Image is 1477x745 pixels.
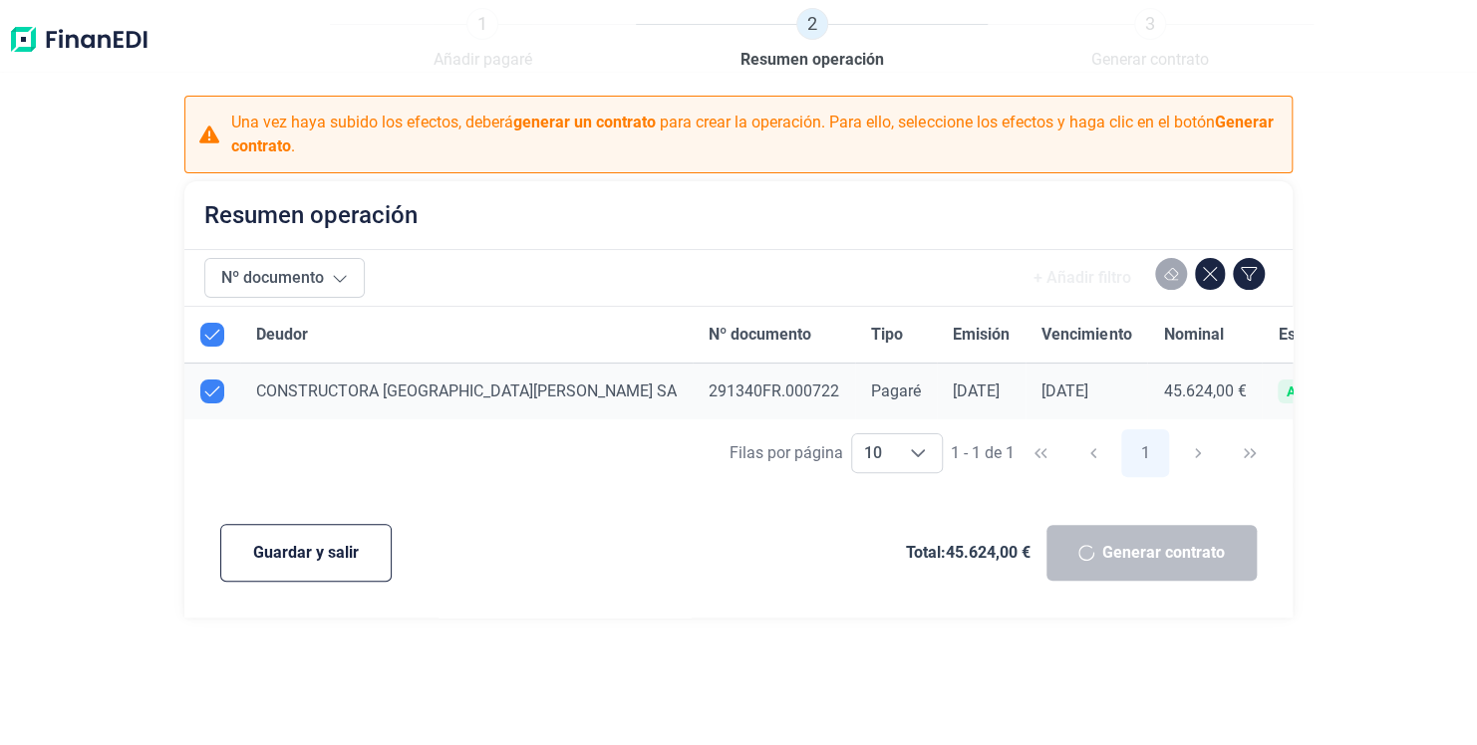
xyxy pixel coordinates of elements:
h2: Resumen operación [204,201,418,229]
span: 1 - 1 de 1 [951,445,1015,461]
span: 10 [852,434,894,472]
div: 45.624,00 € [1163,381,1246,401]
a: 2Resumen operación [740,8,884,72]
span: Guardar y salir [253,541,359,565]
div: Aprobado [1286,383,1347,399]
span: 2 [796,8,828,40]
span: Total: 45.624,00 € [906,541,1031,565]
div: All items selected [200,323,224,347]
div: Row Unselected null [200,379,224,403]
span: Tipo [871,323,903,347]
div: Filas por página [730,441,843,465]
button: Previous Page [1069,429,1117,477]
span: Nominal [1163,323,1223,347]
button: First Page [1017,429,1064,477]
span: Resumen operación [740,48,884,72]
span: Pagaré [871,381,921,400]
button: Next Page [1174,429,1222,477]
div: [DATE] [953,381,1010,401]
span: Emisión [953,323,1010,347]
span: Nº documento [709,323,811,347]
span: CONSTRUCTORA [GEOGRAPHIC_DATA][PERSON_NAME] SA [256,381,677,400]
span: Estado [1278,323,1327,347]
button: Page 1 [1121,429,1169,477]
p: Una vez haya subido los efectos, deberá para crear la operación. Para ello, seleccione los efecto... [231,111,1280,158]
div: [DATE] [1041,381,1131,401]
button: Guardar y salir [220,524,392,582]
div: Choose [894,434,942,472]
span: Vencimiento [1041,323,1131,347]
span: 291340FR.000722 [709,381,839,400]
span: Deudor [256,323,308,347]
button: Nº documento [204,258,365,298]
b: generar un contrato [513,113,656,131]
img: Logo de aplicación [8,8,149,72]
button: Last Page [1226,429,1274,477]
